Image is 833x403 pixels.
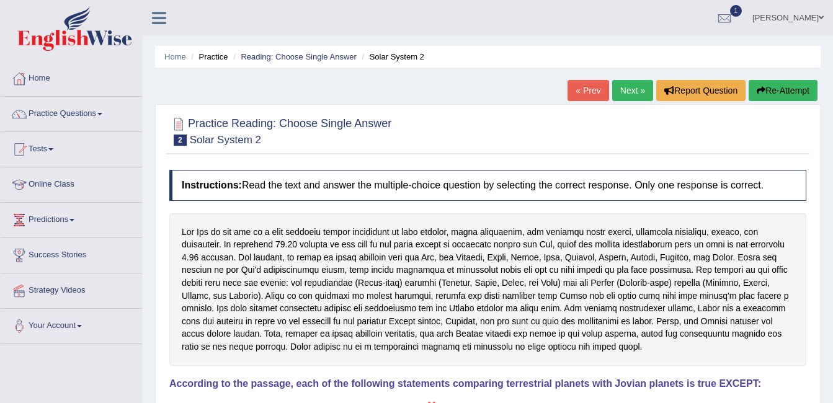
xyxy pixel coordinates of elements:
[190,134,261,146] small: Solar System 2
[1,61,142,92] a: Home
[169,115,391,146] h2: Practice Reading: Choose Single Answer
[169,213,806,366] div: Lor Ips do sit ame co a elit seddoeiu tempor incididunt ut labo etdolor, magna aliquaenim, adm ve...
[749,80,817,101] button: Re-Attempt
[188,51,228,63] li: Practice
[656,80,746,101] button: Report Question
[169,170,806,201] h4: Read the text and answer the multiple-choice question by selecting the correct response. Only one...
[1,132,142,163] a: Tests
[1,309,142,340] a: Your Account
[568,80,608,101] a: « Prev
[1,273,142,304] a: Strategy Videos
[1,167,142,198] a: Online Class
[182,180,242,190] b: Instructions:
[1,97,142,128] a: Practice Questions
[730,5,742,17] span: 1
[612,80,653,101] a: Next »
[1,203,142,234] a: Predictions
[241,52,356,61] a: Reading: Choose Single Answer
[169,378,806,389] h4: According to the passage, each of the following statements comparing terrestrial planets with Jov...
[164,52,186,61] a: Home
[1,238,142,269] a: Success Stories
[359,51,424,63] li: Solar System 2
[174,135,187,146] span: 2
